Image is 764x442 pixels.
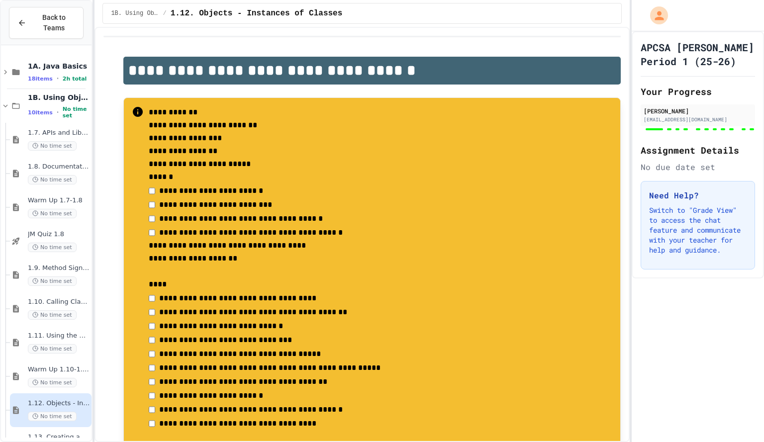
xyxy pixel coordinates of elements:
span: Warm Up 1.10-1.11 [28,365,90,374]
span: 10 items [28,109,53,116]
iframe: chat widget [681,359,754,401]
iframe: chat widget [722,402,754,432]
span: No time set [63,106,90,119]
h2: Assignment Details [641,143,755,157]
span: 1A. Java Basics [28,62,90,71]
span: 1B. Using Objects [28,93,90,102]
h1: APCSA [PERSON_NAME] Period 1 (25-26) [641,40,755,68]
span: No time set [28,209,77,218]
span: 1.8. Documentation with Comments and Preconditions [28,163,90,171]
button: Back to Teams [9,7,84,39]
span: • [57,75,59,83]
span: • [57,108,59,116]
div: No due date set [641,161,755,173]
div: [EMAIL_ADDRESS][DOMAIN_NAME] [644,116,752,123]
span: 2h total [63,76,87,82]
span: 1B. Using Objects [111,9,159,17]
h3: Need Help? [649,189,747,201]
span: No time set [28,243,77,252]
span: 1.7. APIs and Libraries [28,129,90,137]
span: 1.12. Objects - Instances of Classes [171,7,343,19]
h2: Your Progress [641,85,755,98]
span: No time set [28,175,77,184]
span: 18 items [28,76,53,82]
span: No time set [28,310,77,320]
span: / [163,9,166,17]
span: 1.10. Calling Class Methods [28,298,90,306]
span: 1.13. Creating and Initializing Objects: Constructors [28,433,90,442]
p: Switch to "Grade View" to access the chat feature and communicate with your teacher for help and ... [649,205,747,255]
span: Back to Teams [32,12,75,33]
span: No time set [28,412,77,421]
div: My Account [640,4,670,27]
span: No time set [28,344,77,354]
span: JM Quiz 1.8 [28,230,90,239]
span: No time set [28,276,77,286]
span: Warm Up 1.7-1.8 [28,196,90,205]
span: No time set [28,141,77,151]
span: 1.9. Method Signatures [28,264,90,272]
div: [PERSON_NAME] [644,106,752,115]
span: 1.12. Objects - Instances of Classes [28,399,90,408]
span: No time set [28,378,77,387]
span: 1.11. Using the Math Class [28,332,90,340]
